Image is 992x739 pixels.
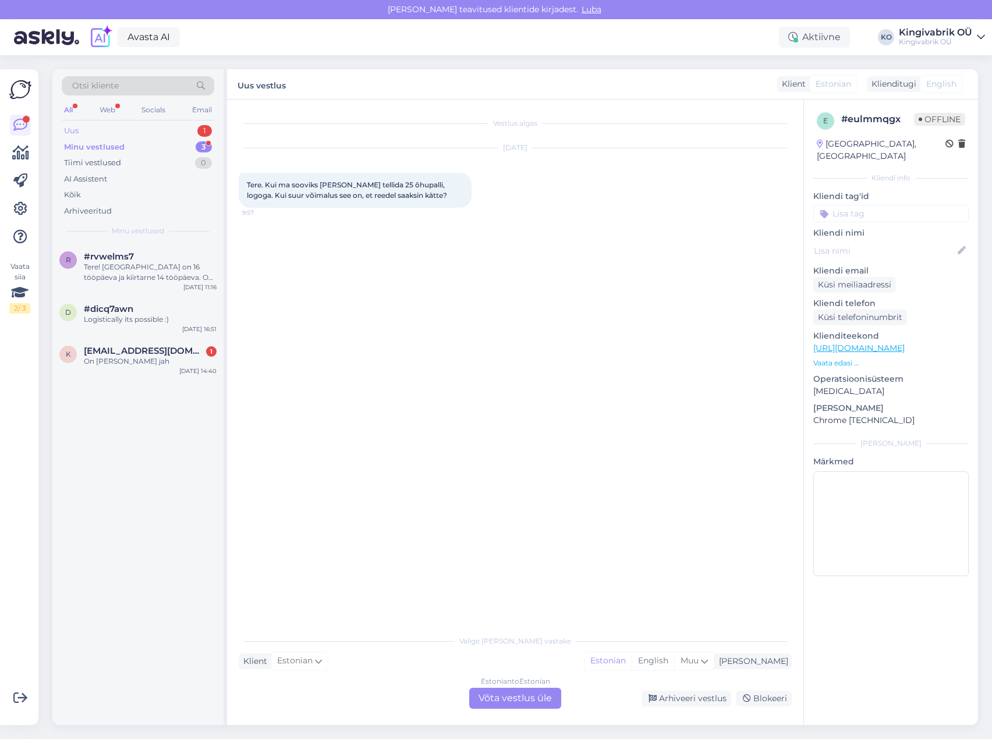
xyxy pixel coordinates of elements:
div: 0 [195,157,212,169]
div: Socials [139,102,168,118]
div: Kliendi info [813,173,969,183]
a: Avasta AI [118,27,180,47]
div: [DATE] 11:16 [183,283,217,292]
p: Kliendi tag'id [813,190,969,202]
div: Vaata siia [9,261,30,314]
div: Kingivabrik OÜ [899,28,972,37]
div: Tiimi vestlused [64,157,121,169]
img: explore-ai [88,25,113,49]
div: 3 [196,141,212,153]
span: r [66,255,71,264]
p: Kliendi telefon [813,297,969,310]
div: Võta vestlus üle [469,688,561,709]
div: Logistically its possible :) [84,314,217,325]
span: k [66,350,71,358]
div: Küsi telefoninumbrit [813,310,907,325]
div: Klient [777,78,806,90]
div: [DATE] [239,143,792,153]
p: Chrome [TECHNICAL_ID] [813,414,969,427]
div: 1 [206,346,217,357]
a: [URL][DOMAIN_NAME] [813,343,905,353]
span: #rvwelms7 [84,251,134,262]
span: Muu [681,655,699,666]
div: Web [97,102,118,118]
div: Küsi meiliaadressi [813,277,896,293]
div: All [62,102,75,118]
div: Aktiivne [779,27,850,48]
div: # eulmmqgx [841,112,914,126]
div: KO [878,29,894,45]
div: Kõik [64,189,81,201]
div: English [632,652,674,670]
p: [MEDICAL_DATA] [813,385,969,397]
div: Tere! [GEOGRAPHIC_DATA] on 16 tööpäeva ja kiirtarne 14 tööpäeva. On võimalik, et tootja võtab kii... [84,262,217,283]
p: [PERSON_NAME] [813,402,969,414]
span: English [926,78,956,90]
div: Vestlus algas [239,118,792,129]
div: AI Assistent [64,173,107,185]
p: Märkmed [813,456,969,468]
span: karolinaarbeiter9@gmail.com [84,346,205,356]
img: Askly Logo [9,79,31,101]
span: Minu vestlused [112,226,164,236]
div: Estonian to Estonian [481,676,550,687]
div: Klient [239,655,267,667]
p: Operatsioonisüsteem [813,373,969,385]
span: #dicq7awn [84,304,133,314]
div: Klienditugi [867,78,916,90]
div: [PERSON_NAME] [813,438,969,449]
div: [PERSON_NAME] [714,655,788,667]
div: Estonian [584,652,632,670]
input: Lisa nimi [814,244,955,257]
div: [GEOGRAPHIC_DATA], [GEOGRAPHIC_DATA] [817,138,945,162]
a: Kingivabrik OÜKingivabrik OÜ [899,28,985,47]
label: Uus vestlus [238,76,286,92]
div: Minu vestlused [64,141,125,153]
div: On [PERSON_NAME] jah [84,356,217,367]
div: Blokeeri [736,691,792,706]
span: Tere. Kui ma sooviks [PERSON_NAME] tellida 25 õhupalli, logoga. Kui suur võimalus see on, et reed... [247,180,447,200]
span: 9:57 [242,208,286,217]
div: Email [190,102,214,118]
div: Arhiveeri vestlus [642,691,731,706]
span: Estonian [277,655,313,667]
div: Arhiveeritud [64,205,112,217]
p: Klienditeekond [813,330,969,342]
div: Uus [64,125,79,137]
div: [DATE] 14:40 [179,367,217,375]
span: Luba [578,4,605,15]
span: e [823,116,828,125]
div: Kingivabrik OÜ [899,37,972,47]
span: Otsi kliente [72,80,119,92]
p: Kliendi email [813,265,969,277]
p: Kliendi nimi [813,227,969,239]
div: [DATE] 16:51 [182,325,217,333]
div: Valige [PERSON_NAME] vastake [239,636,792,646]
input: Lisa tag [813,205,969,222]
span: Offline [914,113,965,126]
div: 1 [197,125,212,137]
span: d [65,308,71,317]
div: 2 / 3 [9,303,30,314]
span: Estonian [816,78,851,90]
p: Vaata edasi ... [813,358,969,368]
